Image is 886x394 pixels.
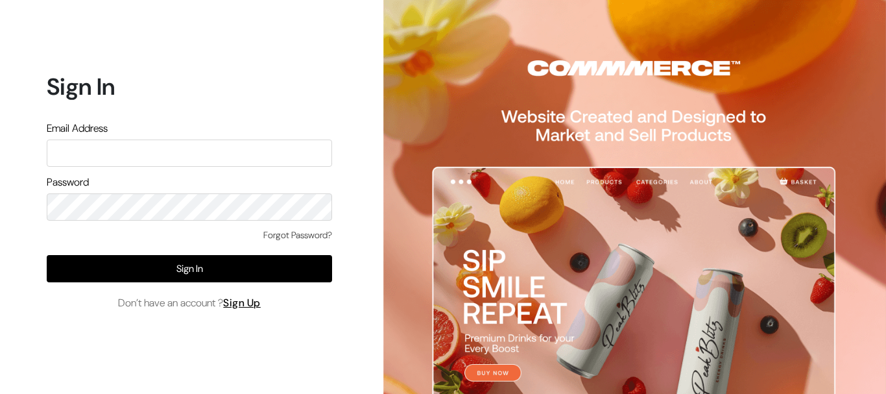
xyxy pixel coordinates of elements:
[47,73,332,101] h1: Sign In
[47,255,332,282] button: Sign In
[263,228,332,242] a: Forgot Password?
[118,295,261,311] span: Don’t have an account ?
[47,175,89,190] label: Password
[47,121,108,136] label: Email Address
[223,296,261,310] a: Sign Up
